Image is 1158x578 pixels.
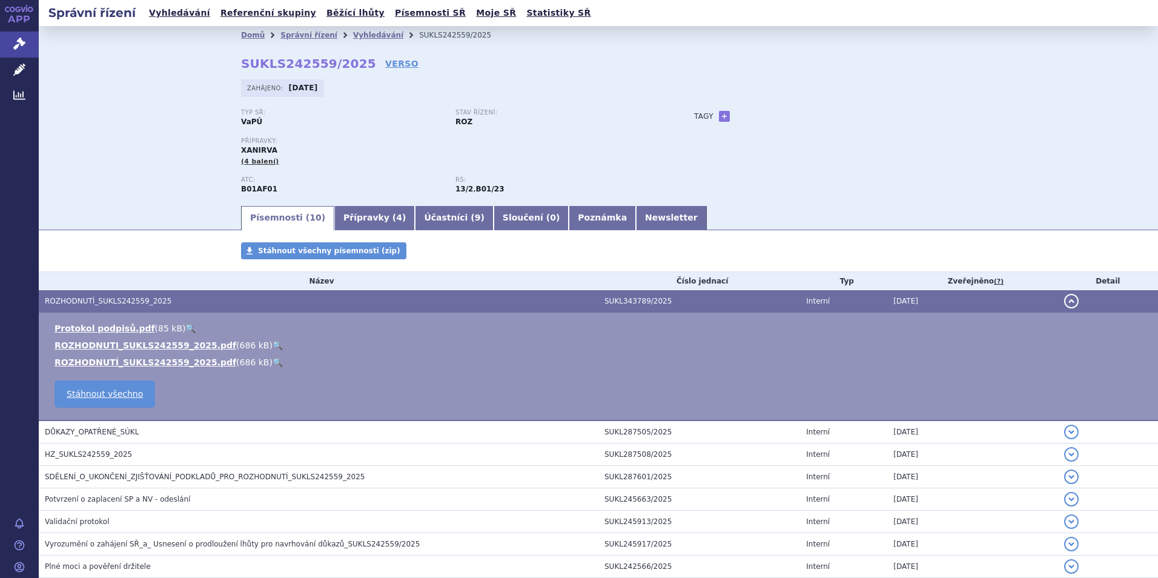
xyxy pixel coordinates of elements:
[800,272,887,290] th: Typ
[241,138,670,145] p: Přípravky:
[994,277,1004,286] abbr: (?)
[806,540,830,548] span: Interní
[1064,470,1079,484] button: detail
[280,31,337,39] a: Správní řízení
[258,247,400,255] span: Stáhnout všechny písemnosti (zip)
[887,272,1057,290] th: Zveřejněno
[550,213,556,222] span: 0
[241,206,334,230] a: Písemnosti (10)
[455,118,472,126] strong: ROZ
[45,495,190,503] span: Potvrzení o zaplacení SP a NV - odeslání
[55,322,1146,334] li: ( )
[598,488,800,511] td: SUKL245663/2025
[241,185,277,193] strong: RIVAROXABAN
[45,540,420,548] span: Vyrozumění o zahájení SŘ_a_ Usnesení o prodloužení lhůty pro navrhování důkazů_SUKLS242559/2025
[241,56,376,71] strong: SUKLS242559/2025
[806,450,830,459] span: Interní
[45,473,365,481] span: SDĚLENÍ_O_UKONČENÍ_ZJIŠŤOVÁNÍ_PODKLADŮ_PRO_ROZHODNUTÍ_SUKLS242559_2025
[273,357,283,367] a: 🔍
[694,109,713,124] h3: Tagy
[241,146,277,154] span: XANIRVA
[240,357,270,367] span: 686 kB
[476,185,505,193] strong: gatrany a xabany vyšší síly
[806,473,830,481] span: Interní
[1064,294,1079,308] button: detail
[289,84,318,92] strong: [DATE]
[158,324,182,333] span: 85 kB
[598,290,800,313] td: SUKL343789/2025
[1064,514,1079,529] button: detail
[353,31,403,39] a: Vyhledávání
[455,176,658,184] p: RS:
[523,5,594,21] a: Statistiky SŘ
[806,562,830,571] span: Interní
[385,58,419,70] a: VERSO
[45,297,171,305] span: ROZHODNUTÍ_SUKLS242559_2025
[494,206,569,230] a: Sloučení (0)
[45,428,139,436] span: DŮKAZY_OPATŘENÉ_SÚKL
[241,31,265,39] a: Domů
[598,511,800,533] td: SUKL245913/2025
[55,340,236,350] a: ROZHODNUTI_SUKLS242559_2025.pdf
[455,109,658,116] p: Stav řízení:
[55,324,155,333] a: Protokol podpisů.pdf
[636,206,707,230] a: Newsletter
[887,488,1057,511] td: [DATE]
[45,517,110,526] span: Validační protokol
[45,450,132,459] span: HZ_SUKLS242559_2025
[806,297,830,305] span: Interní
[240,340,270,350] span: 686 kB
[887,420,1057,443] td: [DATE]
[1064,447,1079,462] button: detail
[55,356,1146,368] li: ( )
[334,206,415,230] a: Přípravky (4)
[396,213,402,222] span: 4
[887,290,1057,313] td: [DATE]
[45,562,151,571] span: Plné moci a pověření držitele
[247,83,285,93] span: Zahájeno:
[1064,537,1079,551] button: detail
[55,357,236,367] a: ROZHODNUTÍ_SUKLS242559_2025.pdf
[1064,492,1079,507] button: detail
[472,5,520,21] a: Moje SŘ
[475,213,481,222] span: 9
[598,556,800,578] td: SUKL242566/2025
[1064,425,1079,439] button: detail
[598,443,800,466] td: SUKL287508/2025
[806,495,830,503] span: Interní
[455,176,670,194] div: ,
[598,533,800,556] td: SUKL245917/2025
[241,109,443,116] p: Typ SŘ:
[887,443,1057,466] td: [DATE]
[39,272,598,290] th: Název
[419,26,507,44] li: SUKLS242559/2025
[273,340,283,350] a: 🔍
[1064,559,1079,574] button: detail
[598,272,800,290] th: Číslo jednací
[145,5,214,21] a: Vyhledávání
[887,511,1057,533] td: [DATE]
[887,556,1057,578] td: [DATE]
[185,324,196,333] a: 🔍
[391,5,469,21] a: Písemnosti SŘ
[887,466,1057,488] td: [DATE]
[569,206,636,230] a: Poznámka
[598,466,800,488] td: SUKL287601/2025
[309,213,321,222] span: 10
[55,380,155,408] a: Stáhnout všechno
[323,5,388,21] a: Běžící lhůty
[415,206,493,230] a: Účastníci (9)
[39,4,145,21] h2: Správní řízení
[806,428,830,436] span: Interní
[806,517,830,526] span: Interní
[217,5,320,21] a: Referenční skupiny
[887,533,1057,556] td: [DATE]
[1058,272,1158,290] th: Detail
[241,118,262,126] strong: VaPÚ
[719,111,730,122] a: +
[455,185,473,193] strong: léčiva k terapii nebo k profylaxi tromboembolických onemocnění, přímé inhibitory faktoru Xa a tro...
[241,242,406,259] a: Stáhnout všechny písemnosti (zip)
[55,339,1146,351] li: ( )
[241,176,443,184] p: ATC:
[598,420,800,443] td: SUKL287505/2025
